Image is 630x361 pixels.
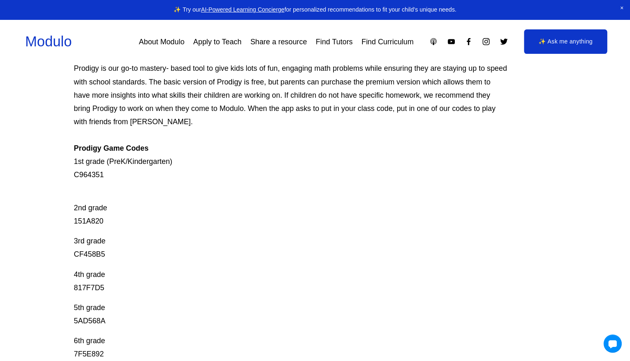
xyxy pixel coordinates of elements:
[524,29,607,54] a: ✨ Ask me anything
[74,234,507,261] p: 3rd grade CF458B5
[482,37,490,46] a: Instagram
[74,268,507,294] p: 4th grade 817F7D5
[464,37,473,46] a: Facebook
[74,188,507,228] p: 2nd grade 151A820
[362,34,414,49] a: Find Curriculum
[74,144,148,152] strong: Prodigy Game Codes
[74,301,507,327] p: 5th grade 5AD568A
[139,34,184,49] a: About Modulo
[193,34,242,49] a: Apply to Teach
[250,34,307,49] a: Share a resource
[25,34,72,49] a: Modulo
[447,37,456,46] a: YouTube
[201,6,284,13] a: AI-Powered Learning Concierge
[74,334,507,361] p: 6th grade 7F5E892
[429,37,438,46] a: Apple Podcasts
[316,34,352,49] a: Find Tutors
[74,62,507,181] p: Prodigy is our go-to mastery- based tool to give kids lots of fun, engaging math problems while e...
[500,37,508,46] a: Twitter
